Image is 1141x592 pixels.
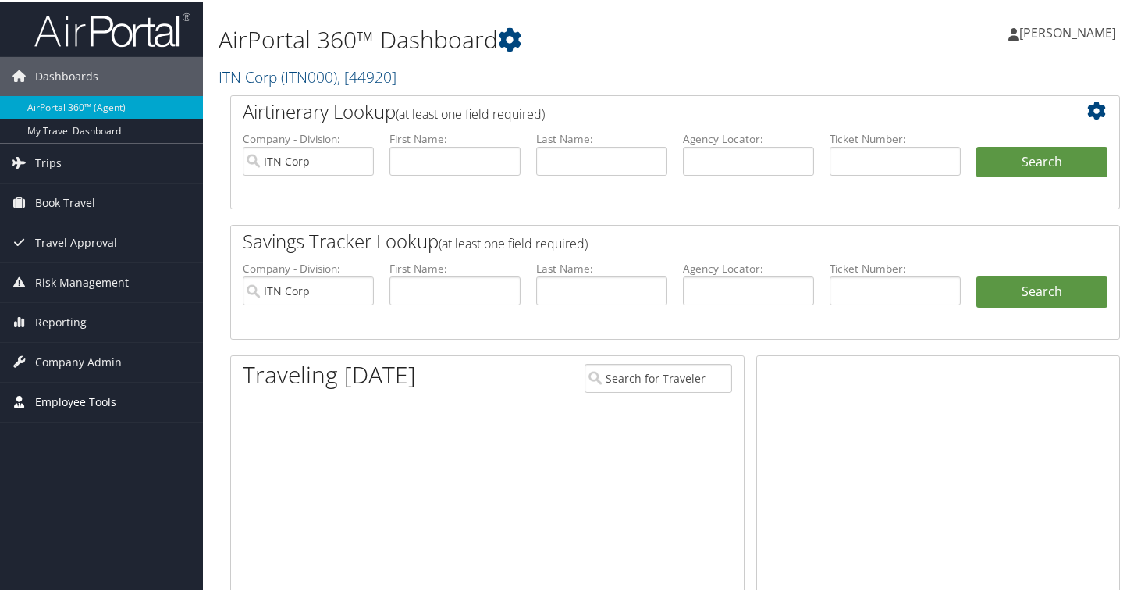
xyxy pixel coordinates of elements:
span: Company Admin [35,341,122,380]
span: Dashboards [35,55,98,95]
h2: Savings Tracker Lookup [243,226,1033,253]
span: Employee Tools [35,381,116,420]
label: Agency Locator: [683,259,814,275]
button: Search [976,145,1107,177]
img: airportal-logo.png [34,10,190,47]
span: , [ 44920 ] [337,65,396,86]
a: ITN Corp [219,65,396,86]
span: (at least one field required) [396,104,545,121]
span: (at least one field required) [439,234,588,251]
label: Company - Division: [243,259,374,275]
span: ( ITN000 ) [281,65,337,86]
input: Search for Traveler [585,362,732,391]
span: Travel Approval [35,222,117,261]
label: Agency Locator: [683,130,814,145]
span: [PERSON_NAME] [1019,23,1116,40]
h1: Traveling [DATE] [243,357,416,390]
h2: Airtinerary Lookup [243,97,1033,123]
label: First Name: [389,130,521,145]
span: Book Travel [35,182,95,221]
input: search accounts [243,275,374,304]
label: Last Name: [536,259,667,275]
label: Last Name: [536,130,667,145]
a: Search [976,275,1107,306]
span: Risk Management [35,262,129,301]
label: Company - Division: [243,130,374,145]
span: Reporting [35,301,87,341]
label: Ticket Number: [830,259,961,275]
label: First Name: [389,259,521,275]
span: Trips [35,142,62,181]
h1: AirPortal 360™ Dashboard [219,22,827,55]
label: Ticket Number: [830,130,961,145]
a: [PERSON_NAME] [1008,8,1132,55]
